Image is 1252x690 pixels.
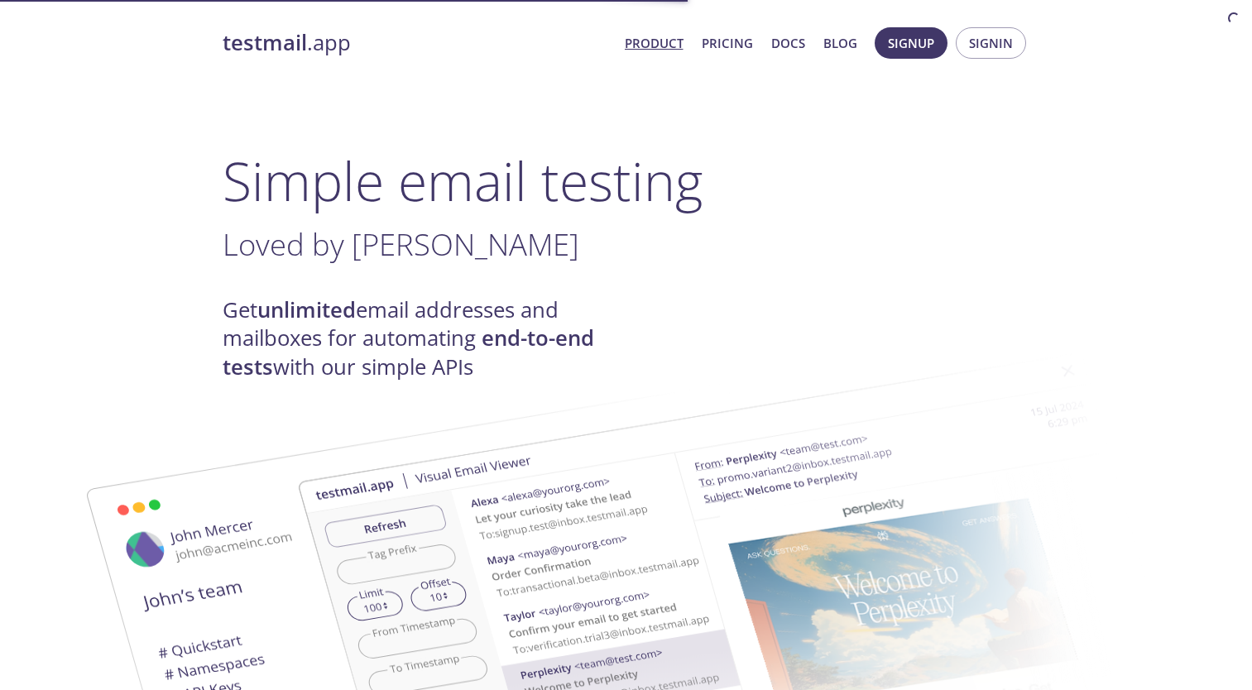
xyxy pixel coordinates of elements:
[888,32,934,54] span: Signup
[223,323,594,381] strong: end-to-end tests
[223,29,612,57] a: testmail.app
[223,28,307,57] strong: testmail
[223,223,579,265] span: Loved by [PERSON_NAME]
[625,32,684,54] a: Product
[771,32,805,54] a: Docs
[875,27,947,59] button: Signup
[223,149,1030,213] h1: Simple email testing
[702,32,753,54] a: Pricing
[956,27,1026,59] button: Signin
[223,296,626,381] h4: Get email addresses and mailboxes for automating with our simple APIs
[257,295,356,324] strong: unlimited
[823,32,857,54] a: Blog
[969,32,1013,54] span: Signin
